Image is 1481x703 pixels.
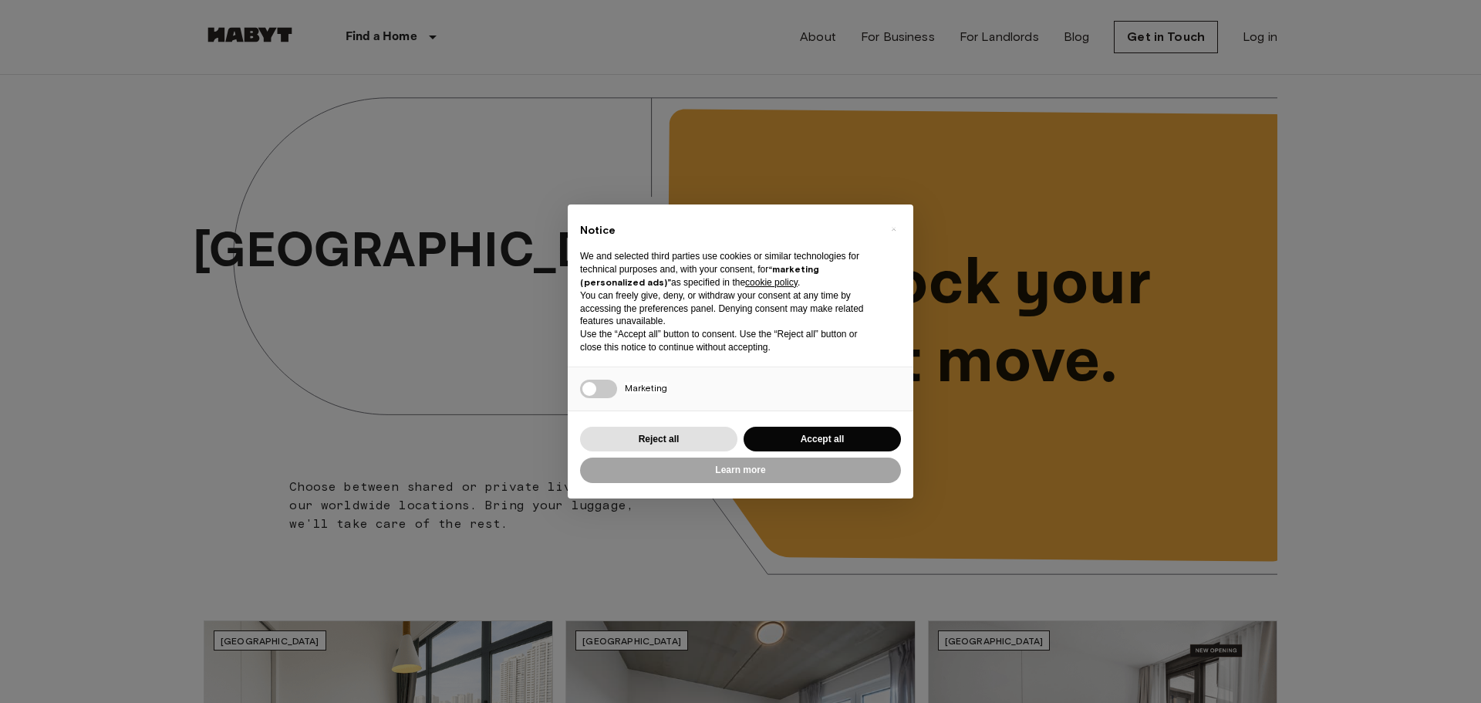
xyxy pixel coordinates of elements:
[580,427,737,452] button: Reject all
[580,250,876,289] p: We and selected third parties use cookies or similar technologies for technical purposes and, wit...
[745,277,798,288] a: cookie policy
[580,328,876,354] p: Use the “Accept all” button to consent. Use the “Reject all” button or close this notice to conti...
[580,289,876,328] p: You can freely give, deny, or withdraw your consent at any time by accessing the preferences pane...
[625,382,667,394] span: Marketing
[580,223,876,238] h2: Notice
[744,427,901,452] button: Accept all
[580,458,901,483] button: Learn more
[580,263,819,288] strong: “marketing (personalized ads)”
[891,220,896,238] span: ×
[881,217,906,242] button: Close this notice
